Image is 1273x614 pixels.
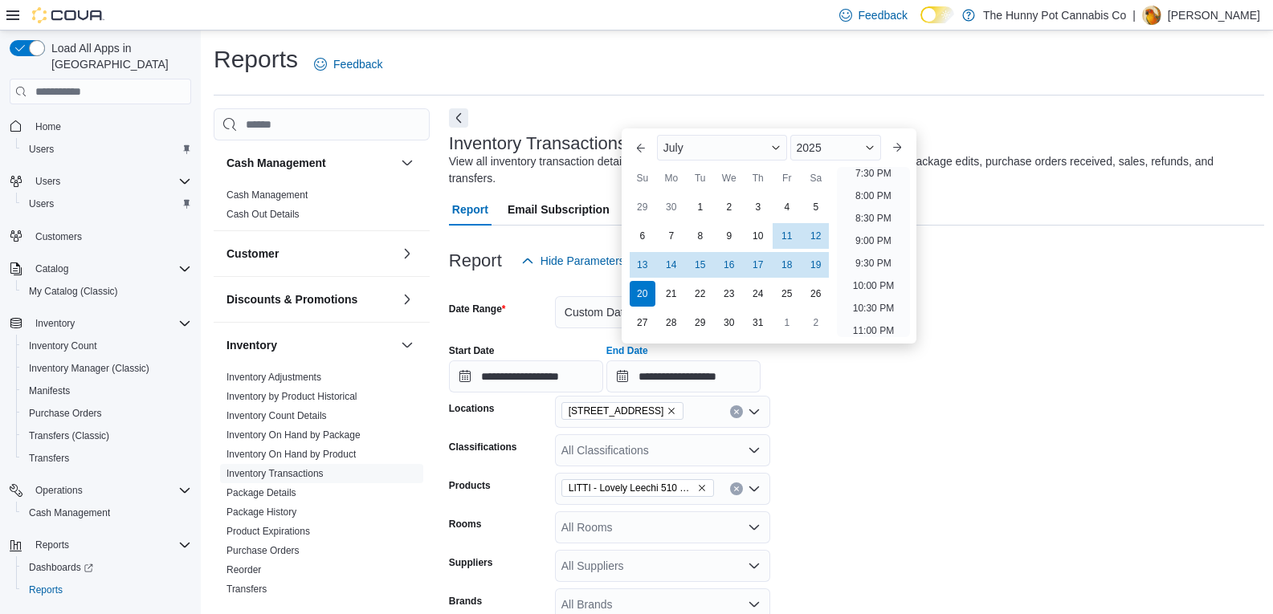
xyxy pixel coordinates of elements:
[29,340,97,352] span: Inventory Count
[29,172,191,191] span: Users
[515,245,631,277] button: Hide Parameters
[22,140,60,159] a: Users
[29,481,89,500] button: Operations
[847,299,900,318] li: 10:30 PM
[748,521,761,534] button: Open list of options
[920,23,921,24] span: Dark Mode
[226,506,296,518] span: Package History
[849,209,898,228] li: 8:30 PM
[22,558,191,577] span: Dashboards
[22,282,191,301] span: My Catalog (Classic)
[29,535,75,555] button: Reports
[226,155,394,171] button: Cash Management
[214,43,298,75] h1: Reports
[226,429,361,441] span: Inventory On Hand by Package
[606,344,648,357] label: End Date
[22,336,191,356] span: Inventory Count
[774,223,800,249] div: day-11
[628,193,830,337] div: July, 2025
[22,359,156,378] a: Inventory Manager (Classic)
[716,281,742,307] div: day-23
[555,296,770,328] button: Custom Date
[16,556,198,579] a: Dashboards
[226,390,357,403] span: Inventory by Product Historical
[659,223,684,249] div: day-7
[29,561,93,574] span: Dashboards
[630,252,655,278] div: day-13
[745,281,771,307] div: day-24
[226,391,357,402] a: Inventory by Product Historical
[847,276,900,295] li: 10:00 PM
[35,120,61,133] span: Home
[774,194,800,220] div: day-4
[214,185,430,230] div: Cash Management
[29,197,54,210] span: Users
[226,545,300,556] a: Purchase Orders
[774,281,800,307] div: day-25
[226,468,324,479] a: Inventory Transactions
[226,372,321,383] a: Inventory Adjustments
[226,337,394,353] button: Inventory
[398,335,417,355] button: Inventory
[630,310,655,335] div: day-27
[22,404,108,423] a: Purchase Orders
[226,448,356,461] span: Inventory On Hand by Product
[22,580,191,600] span: Reports
[797,141,822,154] span: 2025
[748,598,761,611] button: Open list of options
[745,165,771,191] div: Th
[16,380,198,402] button: Manifests
[226,564,261,575] a: Reorder
[35,539,69,551] span: Reports
[803,252,829,278] div: day-19
[667,406,676,416] button: Remove 4036 Confederation Pkwy from selection in this group
[697,483,707,493] button: Remove LITTI - Lovely Leechi 510 Cartridge - 1g from selection in this group
[226,449,356,460] a: Inventory On Hand by Product
[226,291,394,307] button: Discounts & Promotions
[333,56,382,72] span: Feedback
[22,381,76,401] a: Manifests
[449,518,482,531] label: Rooms
[3,258,198,280] button: Catalog
[45,40,191,72] span: Load All Apps in [GEOGRAPHIC_DATA]
[3,534,198,556] button: Reports
[35,317,75,330] span: Inventory
[659,310,684,335] div: day-28
[226,410,327,421] a: Inventory Count Details
[688,310,713,335] div: day-29
[22,336,104,356] a: Inventory Count
[449,402,495,415] label: Locations
[920,6,954,23] input: Dark Mode
[22,194,191,213] span: Users
[449,303,506,315] label: Date Range
[16,447,198,470] button: Transfers
[226,246,279,262] h3: Customer
[226,563,261,576] span: Reorder
[16,579,198,601] button: Reports
[745,310,771,335] div: day-31
[226,525,310,538] span: Product Expirations
[803,165,829,191] div: Sa
[226,291,357,307] h3: Discounts & Promotions
[29,535,191,555] span: Reports
[449,556,493,569] label: Suppliers
[663,141,683,154] span: July
[688,252,713,278] div: day-15
[745,223,771,249] div: day-10
[22,503,116,523] a: Cash Management
[449,441,517,453] label: Classifications
[35,230,82,243] span: Customers
[29,259,191,279] span: Catalog
[3,225,198,248] button: Customers
[837,167,910,337] ul: Time
[29,407,102,420] span: Purchase Orders
[398,244,417,263] button: Customer
[659,252,684,278] div: day-14
[16,357,198,380] button: Inventory Manager (Classic)
[659,165,684,191] div: Mo
[29,429,109,442] span: Transfers (Classic)
[541,253,625,269] span: Hide Parameters
[29,143,54,156] span: Users
[226,583,267,596] span: Transfers
[29,172,67,191] button: Users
